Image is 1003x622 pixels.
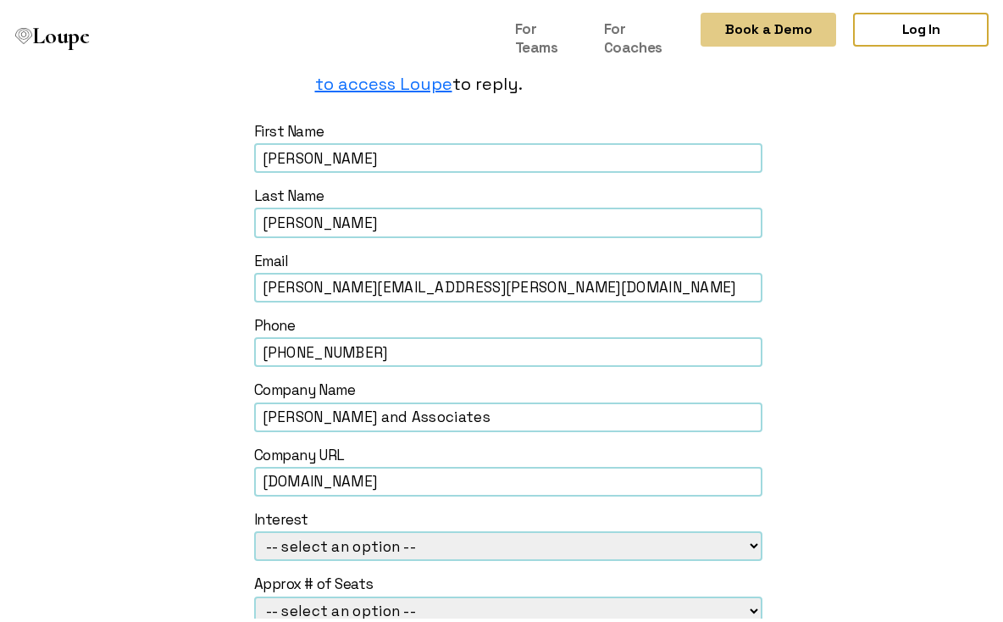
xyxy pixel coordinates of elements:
a: Loupe [10,17,95,52]
div: Approx # of Seats [254,570,762,589]
div: Last Name [254,182,762,201]
div: Company Name [254,376,762,395]
div: Interest [254,506,762,525]
a: Click here to access Loupe [315,47,691,91]
button: Book a Demo [701,8,836,42]
a: For Teams [508,8,580,59]
div: Email [254,247,762,266]
input: i.e. www.companyname.com [254,463,762,492]
div: Company URL [254,442,762,460]
div: Phone [254,312,762,330]
p: Were you invited to give feedback? to reply. [315,48,701,91]
a: For Coaches [597,8,684,59]
div: First Name [254,118,762,136]
img: Loupe Logo [15,24,32,41]
a: Log In [853,8,989,42]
